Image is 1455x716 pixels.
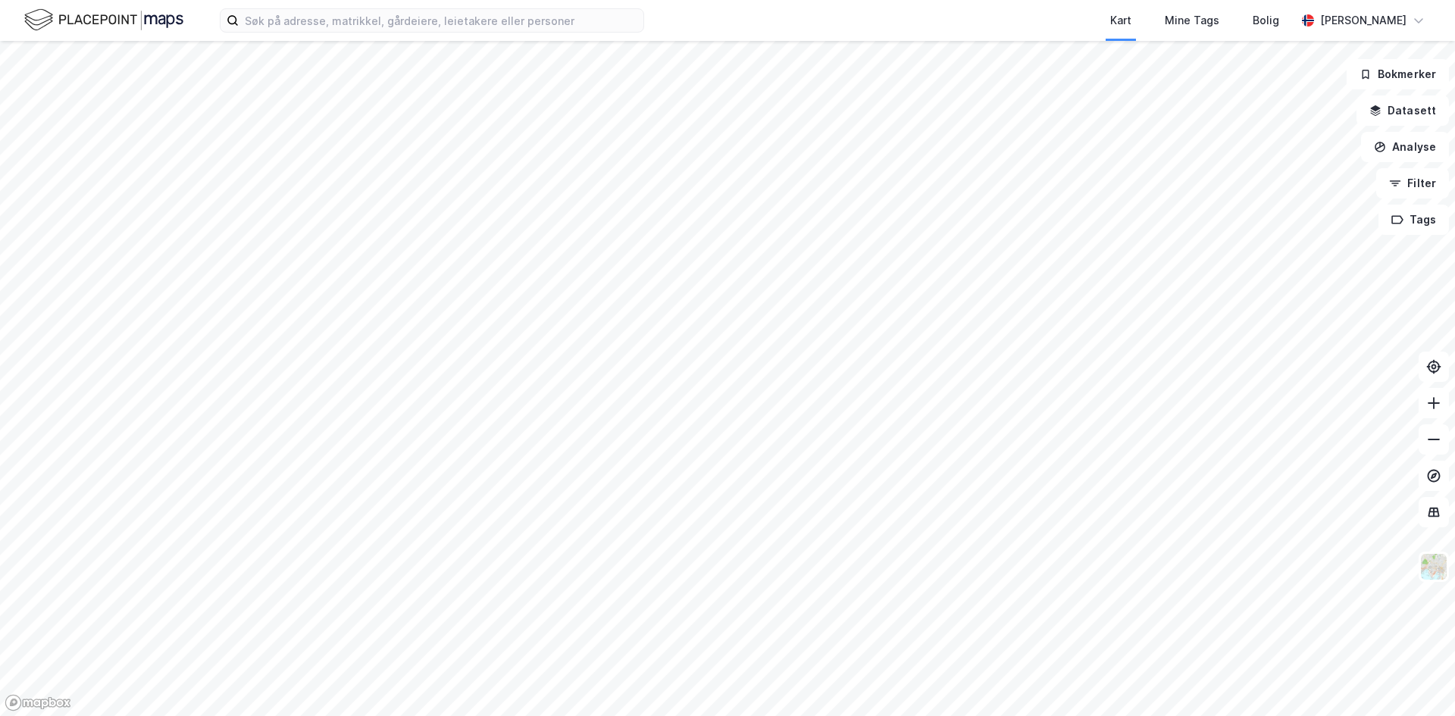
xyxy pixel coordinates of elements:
[24,7,183,33] img: logo.f888ab2527a4732fd821a326f86c7f29.svg
[1379,643,1455,716] div: Kontrollprogram for chat
[1320,11,1406,30] div: [PERSON_NAME]
[1110,11,1131,30] div: Kart
[1165,11,1219,30] div: Mine Tags
[1379,643,1455,716] iframe: Chat Widget
[1253,11,1279,30] div: Bolig
[239,9,643,32] input: Søk på adresse, matrikkel, gårdeiere, leietakere eller personer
